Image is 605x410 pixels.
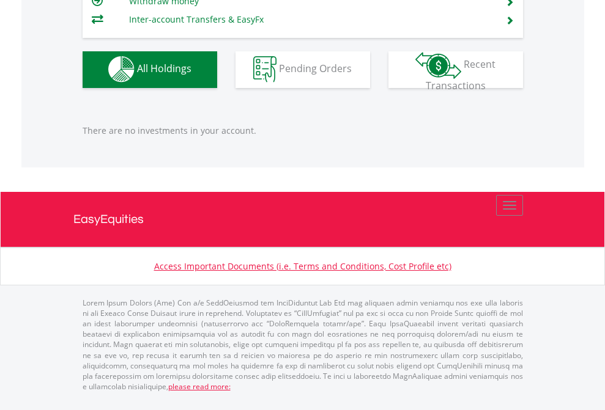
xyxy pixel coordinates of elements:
button: All Holdings [83,51,217,88]
p: There are no investments in your account. [83,125,523,137]
a: please read more: [168,381,231,392]
span: All Holdings [137,62,191,75]
button: Pending Orders [236,51,370,88]
a: EasyEquities [73,192,532,247]
a: Access Important Documents (i.e. Terms and Conditions, Cost Profile etc) [154,260,451,272]
img: holdings-wht.png [108,56,135,82]
td: Inter-account Transfers & EasyFx [129,10,491,29]
img: pending_instructions-wht.png [253,56,277,82]
button: Recent Transactions [388,51,523,88]
span: Pending Orders [279,62,352,75]
span: Recent Transactions [426,57,496,92]
img: transactions-zar-wht.png [415,52,461,79]
p: Lorem Ipsum Dolors (Ame) Con a/e SeddOeiusmod tem InciDiduntut Lab Etd mag aliquaen admin veniamq... [83,298,523,392]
